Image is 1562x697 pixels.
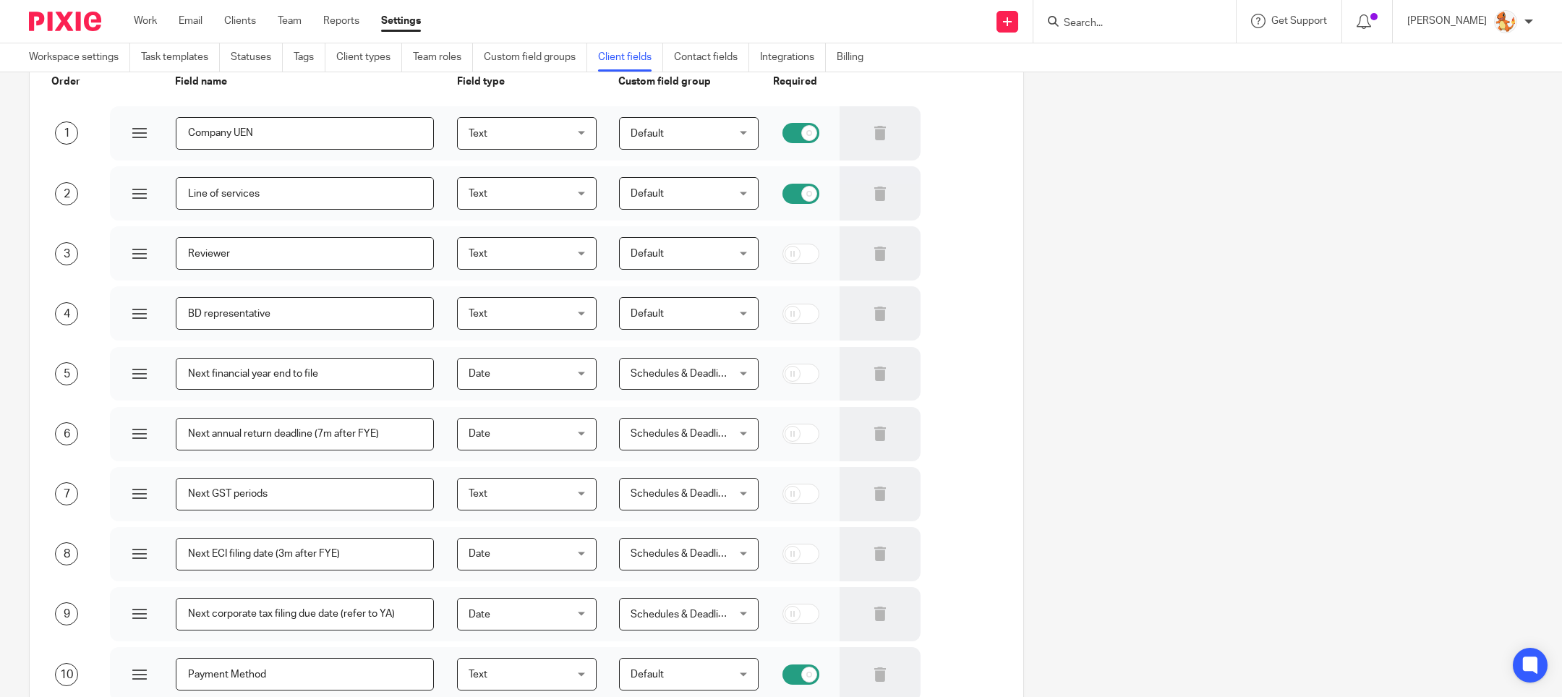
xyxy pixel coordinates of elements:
[55,663,78,686] div: 10
[837,43,874,72] a: Billing
[598,43,663,72] a: Client fields
[631,489,735,499] span: Schedules & Deadlines
[1062,17,1192,30] input: Search
[278,14,302,28] a: Team
[469,429,490,439] span: Date
[484,43,587,72] a: Custom field groups
[618,74,711,89] label: Custom field group
[55,542,78,565] div: 8
[231,43,283,72] a: Statuses
[631,429,735,439] span: Schedules & Deadlines
[631,249,664,259] span: Default
[457,74,505,89] label: Field type
[134,14,157,28] a: Work
[55,121,78,145] div: 1
[176,598,434,630] input: Field group name
[631,309,664,319] span: Default
[55,362,78,385] div: 5
[164,74,227,89] label: Field name
[469,670,487,680] span: Text
[55,182,78,205] div: 2
[631,369,735,379] span: Schedules & Deadlines
[469,610,490,620] span: Date
[1407,14,1487,28] p: [PERSON_NAME]
[51,74,80,89] label: Order
[469,549,490,559] span: Date
[176,177,434,210] input: Field group name
[631,549,735,559] span: Schedules & Deadlines
[55,422,78,445] div: 6
[29,12,101,31] img: Pixie
[469,489,487,499] span: Text
[176,117,434,150] input: Field group name
[55,242,78,265] div: 3
[469,369,490,379] span: Date
[1494,10,1517,33] img: 278-2789894_pokemon-charmander-vector.png
[674,43,749,72] a: Contact fields
[176,358,434,390] input: Field group name
[176,237,434,270] input: Field group name
[176,658,434,690] input: Field group name
[55,482,78,505] div: 7
[631,670,664,680] span: Default
[29,43,130,72] a: Workspace settings
[469,129,487,139] span: Text
[631,189,664,199] span: Default
[176,297,434,330] input: Field group name
[336,43,402,72] a: Client types
[469,249,487,259] span: Text
[294,43,325,72] a: Tags
[176,418,434,450] input: Field group name
[176,478,434,510] input: Field group name
[469,189,487,199] span: Text
[1271,16,1327,26] span: Get Support
[176,538,434,570] input: Field group name
[55,602,78,625] div: 9
[631,129,664,139] span: Default
[760,43,826,72] a: Integrations
[631,610,735,620] span: Schedules & Deadlines
[413,43,473,72] a: Team roles
[381,14,421,28] a: Settings
[55,302,78,325] div: 4
[141,43,220,72] a: Task templates
[469,309,487,319] span: Text
[224,14,256,28] a: Clients
[323,14,359,28] a: Reports
[773,74,817,89] label: Required
[179,14,202,28] a: Email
